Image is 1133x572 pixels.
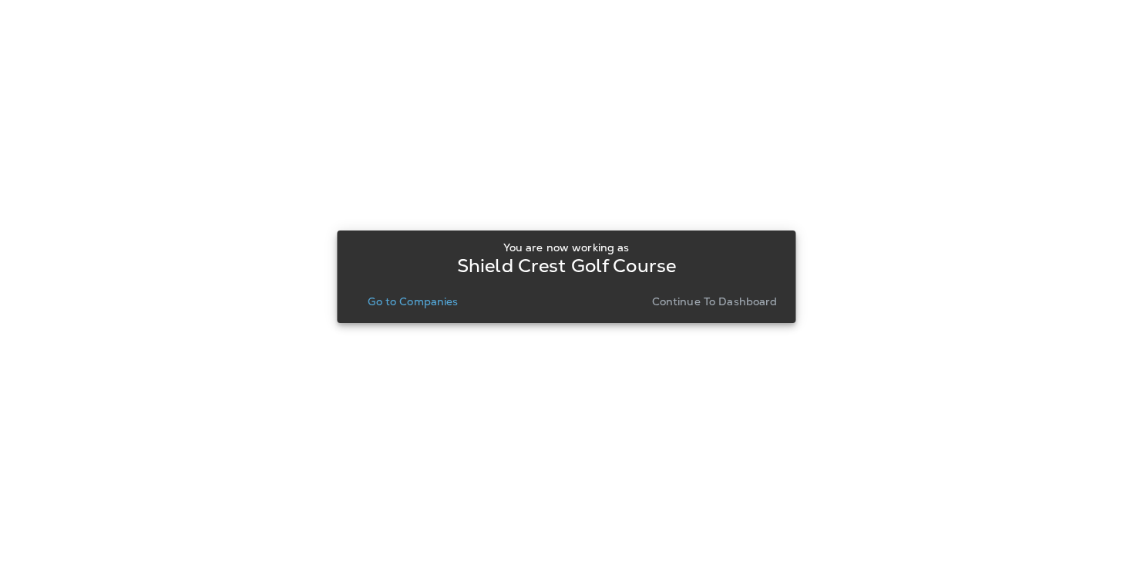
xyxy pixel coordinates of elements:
[457,260,676,272] p: Shield Crest Golf Course
[646,291,784,312] button: Continue to Dashboard
[361,291,464,312] button: Go to Companies
[503,241,629,254] p: You are now working as
[652,295,778,308] p: Continue to Dashboard
[368,295,458,308] p: Go to Companies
